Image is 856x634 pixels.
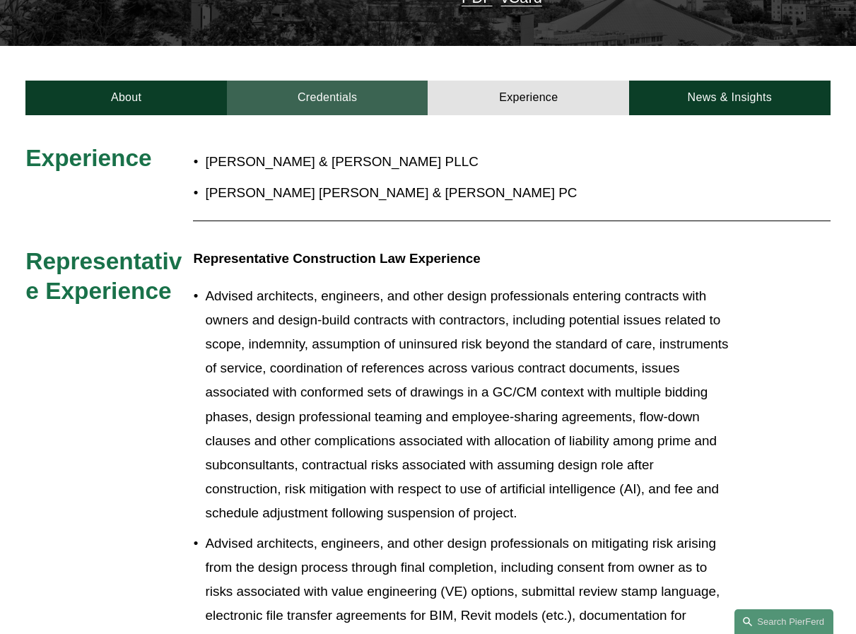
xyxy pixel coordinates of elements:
a: About [25,81,227,115]
span: Experience [25,145,151,171]
p: [PERSON_NAME] & [PERSON_NAME] PLLC [205,150,729,174]
p: [PERSON_NAME] [PERSON_NAME] & [PERSON_NAME] PC [205,181,729,205]
p: Advised architects, engineers, and other design professionals entering contracts with owners and ... [205,284,729,524]
a: Experience [428,81,629,115]
a: Search this site [734,609,833,634]
strong: Representative Construction Law Experience [193,251,480,266]
a: News & Insights [629,81,831,115]
span: Representative Experience [25,248,182,303]
a: Credentials [227,81,428,115]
